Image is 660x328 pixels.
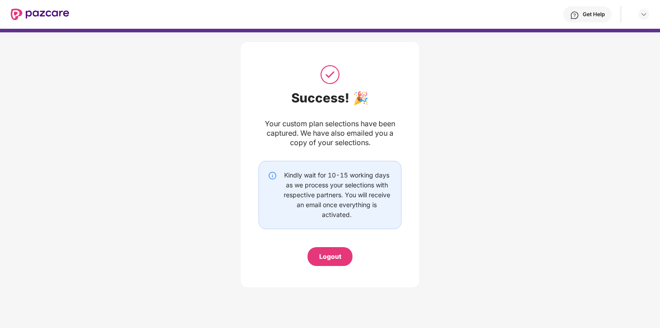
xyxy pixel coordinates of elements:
div: Logout [319,252,341,262]
div: Your custom plan selections have been captured. We have also emailed you a copy of your selections. [259,119,401,147]
img: New Pazcare Logo [11,9,69,20]
img: svg+xml;base64,PHN2ZyBpZD0iSW5mby0yMHgyMCIgeG1sbnM9Imh0dHA6Ly93d3cudzMub3JnLzIwMDAvc3ZnIiB3aWR0aD... [268,171,277,180]
img: svg+xml;base64,PHN2ZyBpZD0iRHJvcGRvd24tMzJ4MzIiIHhtbG5zPSJodHRwOi8vd3d3LnczLm9yZy8yMDAwL3N2ZyIgd2... [640,11,647,18]
div: Get Help [583,11,605,18]
div: Kindly wait for 10-15 working days as we process your selections with respective partners. You wi... [281,170,392,220]
div: Success! 🎉 [259,90,401,106]
img: svg+xml;base64,PHN2ZyBpZD0iSGVscC0zMngzMiIgeG1sbnM9Imh0dHA6Ly93d3cudzMub3JnLzIwMDAvc3ZnIiB3aWR0aD... [570,11,579,20]
img: svg+xml;base64,PHN2ZyB3aWR0aD0iNTAiIGhlaWdodD0iNTAiIHZpZXdCb3g9IjAgMCA1MCA1MCIgZmlsbD0ibm9uZSIgeG... [319,63,341,86]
